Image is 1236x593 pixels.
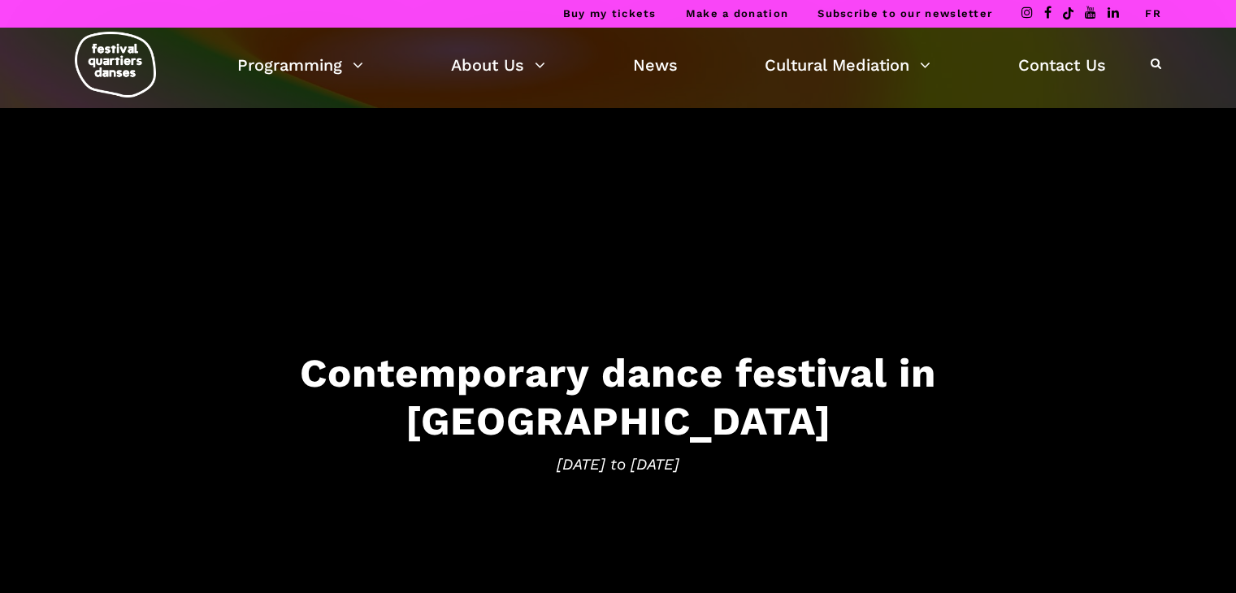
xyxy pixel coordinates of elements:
a: Programming [237,51,363,79]
a: Cultural Mediation [765,51,930,79]
h3: Contemporary dance festival in [GEOGRAPHIC_DATA] [115,348,1122,444]
span: [DATE] to [DATE] [115,452,1122,477]
a: News [633,51,678,79]
a: Make a donation [686,7,789,19]
img: logo-fqd-med [75,32,156,97]
a: Contact Us [1018,51,1106,79]
a: Subscribe to our newsletter [817,7,992,19]
a: FR [1145,7,1161,19]
a: Buy my tickets [563,7,657,19]
a: About Us [451,51,545,79]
